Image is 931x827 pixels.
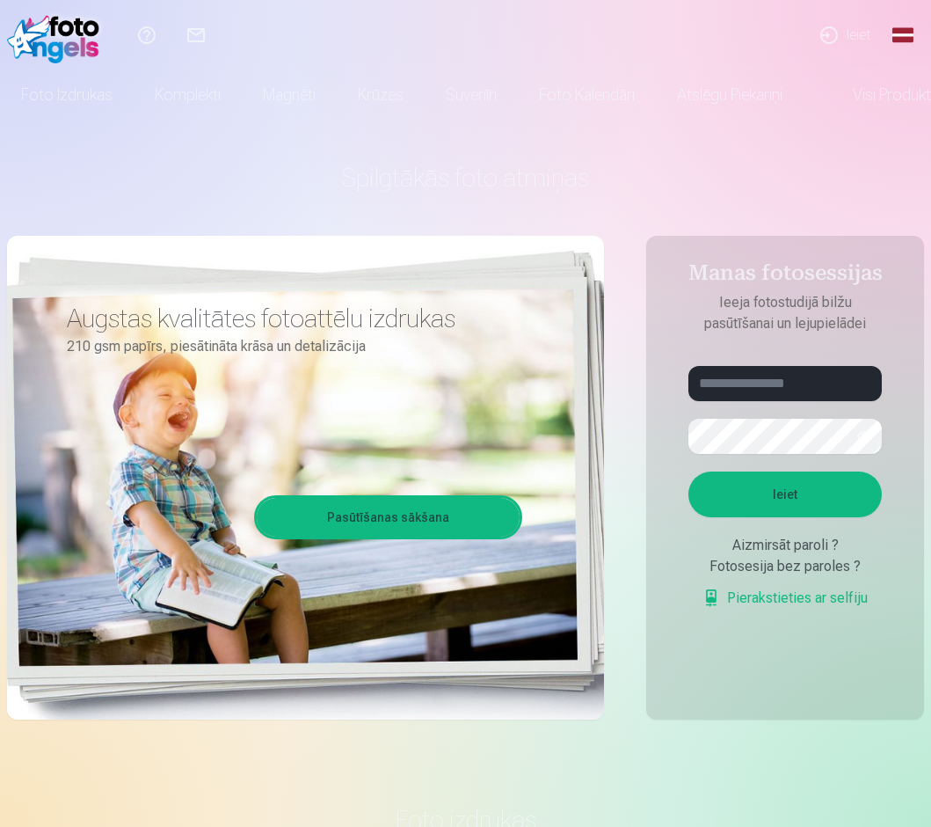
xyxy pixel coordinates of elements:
img: /fa1 [7,7,108,63]
h3: Augstas kvalitātes fotoattēlu izdrukas [67,303,509,334]
a: Magnēti [242,70,337,120]
p: 210 gsm papīrs, piesātināta krāsa un detalizācija [67,334,509,359]
p: Ieeja fotostudijā bilžu pasūtīšanai un lejupielādei [671,292,899,334]
a: Krūzes [337,70,425,120]
div: Aizmirsāt paroli ? [688,535,882,556]
a: Foto kalendāri [518,70,656,120]
a: Atslēgu piekariņi [656,70,804,120]
button: Ieiet [688,472,882,517]
h4: Manas fotosessijas [671,260,899,292]
div: Fotosesija bez paroles ? [688,556,882,577]
h1: Spilgtākās foto atmiņas [7,162,924,194]
a: Pasūtīšanas sākšana [257,498,520,537]
a: Komplekti [134,70,242,120]
a: Pierakstieties ar selfiju [702,588,868,609]
a: Suvenīri [425,70,518,120]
